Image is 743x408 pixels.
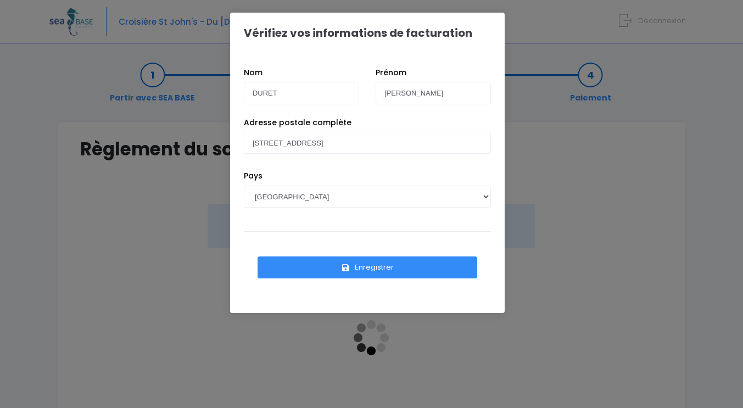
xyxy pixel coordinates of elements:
[376,67,406,79] label: Prénom
[244,170,262,182] label: Pays
[244,67,262,79] label: Nom
[258,256,477,278] button: Enregistrer
[244,26,472,40] h1: Vérifiez vos informations de facturation
[244,117,351,128] label: Adresse postale complète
